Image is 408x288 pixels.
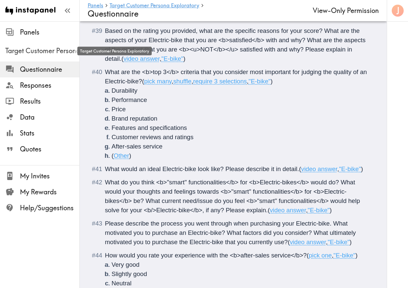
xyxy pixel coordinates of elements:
span: What do you think <b>"smart" functionalities</b> for <b>Electric-bikes</b> would do? What would y... [105,179,362,214]
span: My Invites [20,171,79,181]
span: pick one [309,252,332,259]
span: ) [361,165,363,172]
span: ) [271,78,273,85]
span: Questionnaire [20,65,79,74]
span: video answer [290,239,326,245]
span: Help/Suggestions [20,203,79,213]
span: , [337,165,339,172]
span: pick many [144,78,172,85]
a: Panels [88,3,103,9]
span: Customer reviews and ratings [112,134,194,141]
span: ( [122,55,123,62]
span: Responses [20,81,79,90]
span: , [326,239,328,245]
span: Based on the rating you provided, what are the specific reasons for your score? What are the aspe... [105,27,367,62]
span: "E-bike" [249,78,271,85]
span: Performance [112,96,147,103]
span: video answer [123,55,160,62]
span: Quotes [20,144,79,154]
span: "E-bike" [334,252,356,259]
a: Target Customer Persona Exploratory [110,3,199,9]
span: Very good [112,261,139,268]
span: How would you rate your experience with the <b>after-sales service</b>? [105,252,307,259]
span: ) [129,152,131,159]
span: What would an ideal Electric-bike look like? Please describe it in detail. [105,165,299,172]
button: J [391,4,404,17]
span: After-sales service [112,143,162,150]
span: video answer [270,207,306,214]
span: ) [183,55,185,62]
span: ) [350,239,352,245]
span: , [172,78,173,85]
span: "E-bike" [328,239,350,245]
div: Target Customer Persona Exploratory [77,47,152,55]
span: Stats [20,129,79,138]
span: Panels [20,28,79,37]
span: , [192,78,193,85]
span: "E-bike" [339,165,361,172]
div: View-Only Permission [313,6,379,15]
span: ) [356,252,358,259]
span: , [160,55,161,62]
h4: Questionnaire [88,9,307,19]
span: video answer [301,165,337,172]
span: Features and specifications [112,124,187,131]
span: Durability [112,87,137,94]
span: ( [299,165,301,172]
span: , [306,207,308,214]
span: Data [20,113,79,122]
span: Price [112,106,126,113]
span: ) [330,207,332,214]
span: "E-bike" [161,55,183,62]
span: "E-bike" [308,207,330,214]
span: Other [114,152,129,159]
span: J [396,5,400,17]
span: Results [20,97,79,106]
span: What are the <b>top 3</b> criteria that you consider most important for judging the quality of an... [105,68,368,85]
span: My Rewards [20,187,79,197]
span: Slightly good [112,270,147,277]
span: Brand reputation [112,115,157,122]
span: ( [142,78,144,85]
span: ( [112,152,114,159]
span: , [332,252,333,259]
span: Neutral [112,280,131,287]
span: ( [268,207,270,214]
span: require 3 selections [193,78,247,85]
span: shuffle [173,78,192,85]
span: ( [288,239,290,245]
span: Please describe the process you went through when purchasing your Electric-bike. What motivated y... [105,220,358,245]
span: Target Customer Persona Exploratory [5,46,79,55]
span: ( [307,252,309,259]
span: , [247,78,249,85]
